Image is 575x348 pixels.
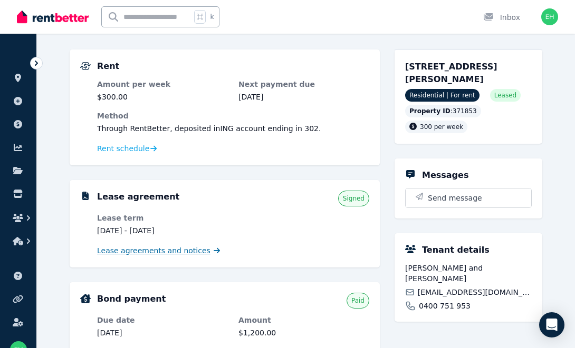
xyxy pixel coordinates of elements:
[494,91,516,100] span: Leased
[418,287,532,297] span: [EMAIL_ADDRESS][DOMAIN_NAME]
[97,327,228,338] dd: [DATE]
[97,143,149,154] span: Rent schedule
[428,193,482,203] span: Send message
[422,169,468,182] h5: Messages
[541,8,558,25] img: Emilien and Lauren
[422,244,490,256] h5: Tenant details
[238,327,369,338] dd: $1,200.00
[351,296,365,305] span: Paid
[420,123,463,131] span: 300 per week
[17,9,89,25] img: RentBetter
[97,191,179,203] h5: Lease agreement
[97,213,228,223] dt: Lease term
[97,245,210,256] span: Lease agreements and notices
[409,107,451,115] span: Property ID
[238,92,369,102] dd: [DATE]
[80,294,91,303] img: Bond Details
[343,194,365,203] span: Signed
[483,12,520,23] div: Inbox
[238,79,369,90] dt: Next payment due
[406,188,531,207] button: Send message
[97,92,228,102] dd: $300.00
[405,263,532,284] span: [PERSON_NAME] and [PERSON_NAME]
[405,62,497,84] span: [STREET_ADDRESS][PERSON_NAME]
[539,312,564,337] div: Open Intercom Messenger
[210,13,214,21] span: k
[97,143,157,154] a: Rent schedule
[97,60,119,73] h5: Rent
[97,293,166,305] h5: Bond payment
[405,105,481,117] div: : 371853
[419,301,471,311] span: 0400 751 953
[97,124,321,133] span: Through RentBetter , deposited in ING account ending in 302 .
[80,62,91,70] img: Rental Payments
[97,245,220,256] a: Lease agreements and notices
[97,111,369,121] dt: Method
[405,89,480,102] span: Residential | For rent
[97,79,228,90] dt: Amount per week
[238,315,369,325] dt: Amount
[97,315,228,325] dt: Due date
[97,225,228,236] dd: [DATE] - [DATE]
